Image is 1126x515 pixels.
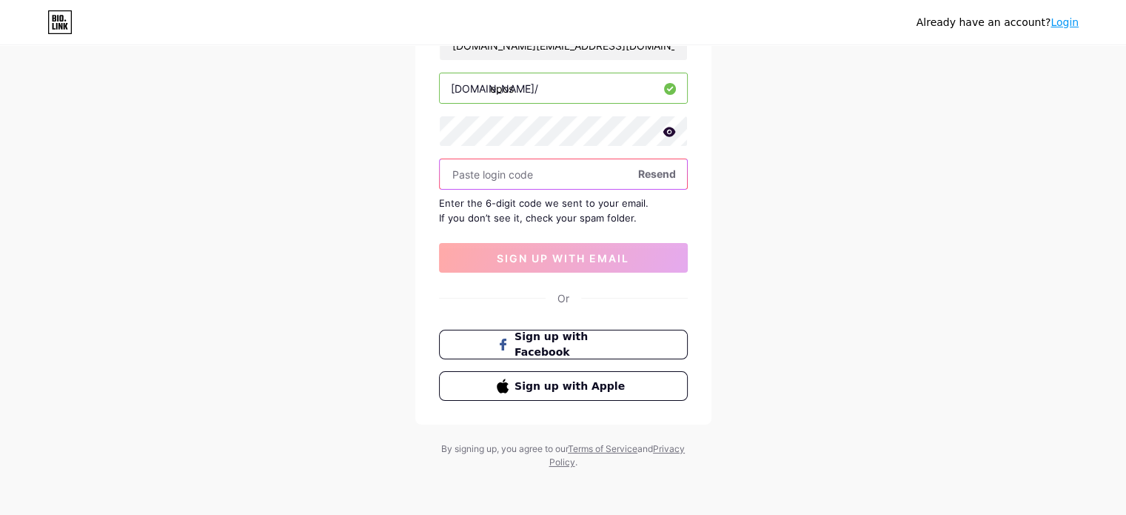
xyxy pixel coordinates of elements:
span: Resend [638,166,676,182]
button: Sign up with Facebook [439,330,688,359]
span: Sign up with Facebook [515,329,629,360]
div: [DOMAIN_NAME]/ [451,81,538,96]
a: Login [1050,16,1079,28]
div: By signing up, you agree to our and . [438,442,689,469]
input: Paste login code [440,159,687,189]
a: Terms of Service [568,443,637,454]
div: Or [557,290,569,306]
div: Already have an account? [916,15,1079,30]
input: username [440,73,687,103]
div: Enter the 6-digit code we sent to your email. If you don’t see it, check your spam folder. [439,196,688,225]
input: Email [440,30,687,60]
button: Sign up with Apple [439,371,688,401]
span: Sign up with Apple [515,379,629,394]
button: sign up with email [439,243,688,273]
span: sign up with email [497,252,629,265]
